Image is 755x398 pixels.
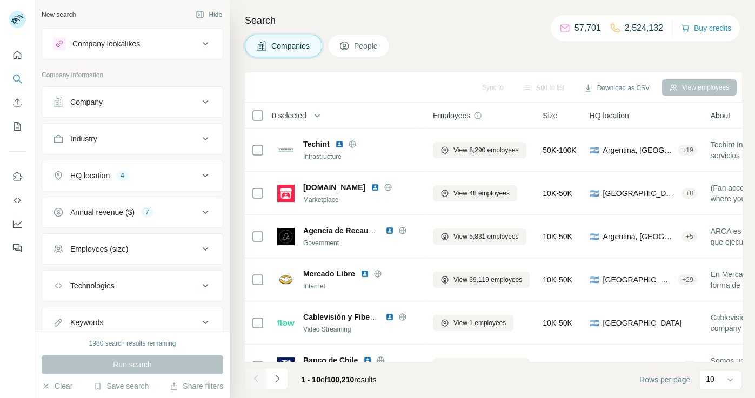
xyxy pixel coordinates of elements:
button: Use Surfe on LinkedIn [9,167,26,186]
div: Marketplace [303,195,420,205]
span: HQ location [589,110,629,121]
button: Share filters [170,381,223,392]
div: Infrastructure [303,152,420,161]
div: 7 [141,207,153,217]
img: LinkedIn logo [363,356,372,365]
img: Logo of Agencia de Recaudación y Control Aduanero [277,228,295,245]
button: Feedback [9,238,26,258]
div: Video Streaming [303,325,420,334]
img: Logo of itch.io [277,185,295,202]
span: 🇦🇷 [589,274,598,285]
div: Keywords [70,317,103,328]
div: + 3 [681,361,698,371]
div: HQ location [70,170,110,181]
div: 4 [116,171,129,180]
button: View 48 employees [433,185,517,201]
span: 50K-100K [543,145,576,156]
button: Company lookalikes [42,31,223,57]
button: Employees (size) [42,236,223,262]
button: View 10,979 employees [433,358,530,374]
button: Hide [188,6,230,23]
span: View 48 employees [453,188,510,198]
div: + 8 [681,188,698,198]
button: View 8,290 employees [433,142,526,158]
span: 🇦🇷 [589,231,598,242]
span: View 8,290 employees [453,145,519,155]
button: HQ location4 [42,163,223,188]
div: + 19 [678,145,697,155]
img: Logo of Techint [277,141,295,159]
span: [GEOGRAPHIC_DATA] [603,188,677,199]
img: LinkedIn logo [335,140,344,149]
span: 🇦🇷 [589,188,598,199]
span: 10K-50K [543,361,572,372]
p: 10 [706,374,714,384]
span: Rows per page [639,374,690,385]
div: Annual revenue ($) [70,207,135,218]
span: View 39,119 employees [453,275,522,285]
span: 🇦🇷 [589,318,598,328]
div: New search [42,10,76,19]
span: Argentina, [GEOGRAPHIC_DATA] of [GEOGRAPHIC_DATA] [603,231,677,242]
span: View 10,979 employees [453,361,522,371]
img: LinkedIn logo [371,183,379,192]
span: Agencia de Recaudación y Control Aduanero [303,226,465,235]
button: Quick start [9,45,26,65]
button: Keywords [42,309,223,335]
span: Argentina, [GEOGRAPHIC_DATA] of [GEOGRAPHIC_DATA] [603,145,673,156]
p: 2,524,132 [625,22,663,35]
span: of [320,375,327,384]
span: Employees [433,110,470,121]
button: Clear [42,381,72,392]
span: 10K-50K [543,188,572,199]
span: 10K-50K [543,231,572,242]
p: Company information [42,70,223,80]
span: 1 - 10 [301,375,320,384]
button: Enrich CSV [9,93,26,112]
div: Industry [70,133,97,144]
button: My lists [9,117,26,136]
h4: Search [245,13,742,28]
button: View 5,831 employees [433,228,526,245]
img: Logo of Banco de Chile [277,357,295,375]
span: Cablevisión y Fibertel Servicio Técnico [303,313,444,321]
span: View 5,831 employees [453,232,519,241]
button: Company [42,89,223,115]
button: Use Surfe API [9,191,26,210]
span: View 1 employees [453,318,506,328]
div: Government [303,238,420,248]
button: Dashboard [9,214,26,234]
button: Annual revenue ($)7 [42,199,223,225]
img: LinkedIn logo [385,313,394,321]
button: Navigate to next page [266,368,288,389]
div: + 5 [681,232,698,241]
span: [GEOGRAPHIC_DATA], [GEOGRAPHIC_DATA] [603,274,673,285]
span: [GEOGRAPHIC_DATA] [603,318,681,328]
p: 57,701 [574,22,601,35]
span: 10K-50K [543,274,572,285]
button: Technologies [42,273,223,299]
button: Buy credits [681,21,731,36]
span: 🇦🇷 [589,145,598,156]
div: Company [70,97,103,107]
span: [GEOGRAPHIC_DATA], [GEOGRAPHIC_DATA] [603,361,677,372]
span: Companies [271,41,311,51]
span: Mercado Libre [303,268,355,279]
img: Logo of Cablevisión y Fibertel Servicio Técnico [277,320,295,326]
span: Size [543,110,557,121]
span: 100,210 [327,375,355,384]
img: LinkedIn logo [360,269,369,278]
div: Company lookalikes [72,38,140,49]
button: Industry [42,126,223,152]
div: Technologies [70,280,115,291]
span: About [710,110,730,121]
span: 🇨🇱 [589,361,598,372]
button: Download as CSV [576,80,657,96]
span: 0 selected [272,110,306,121]
button: View 1 employees [433,315,513,331]
img: Logo of Mercado Libre [277,271,295,288]
img: LinkedIn logo [385,226,394,235]
span: People [354,41,379,51]
button: Search [9,69,26,89]
span: 10K-50K [543,318,572,328]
